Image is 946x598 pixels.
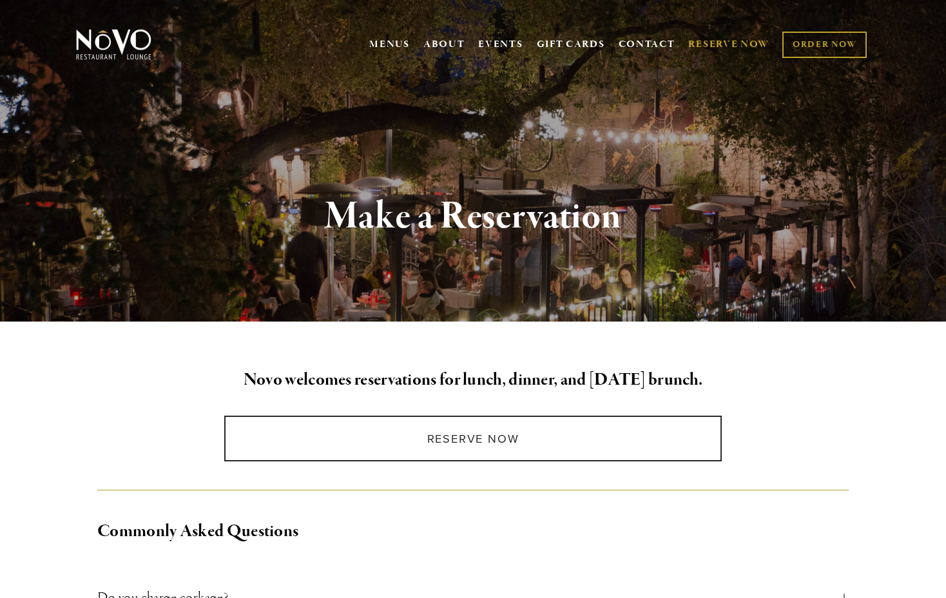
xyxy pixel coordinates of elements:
a: ORDER NOW [782,32,867,58]
h2: Commonly Asked Questions [97,518,849,545]
a: RESERVE NOW [688,32,769,57]
strong: Make a Reservation [325,192,622,241]
a: GIFT CARDS [537,32,605,57]
a: EVENTS [478,38,523,51]
a: Reserve Now [224,416,721,461]
img: Novo Restaurant &amp; Lounge [73,28,154,61]
a: MENUS [369,38,410,51]
a: CONTACT [619,32,675,57]
h2: Novo welcomes reservations for lunch, dinner, and [DATE] brunch. [97,367,849,394]
a: ABOUT [423,38,465,51]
